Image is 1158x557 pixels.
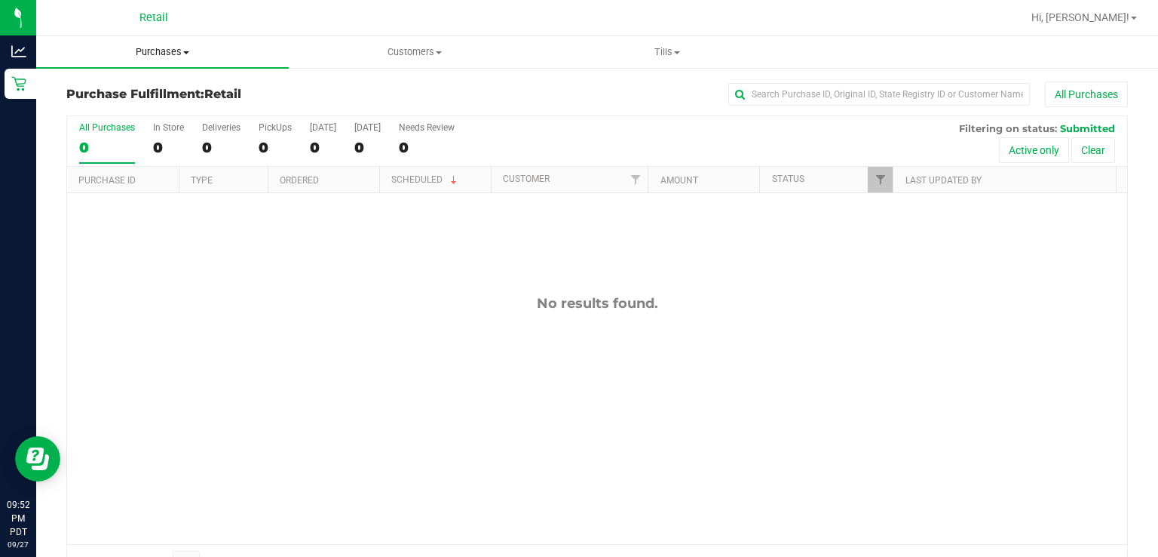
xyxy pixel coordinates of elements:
[202,122,240,133] div: Deliveries
[204,87,241,101] span: Retail
[78,175,136,186] a: Purchase ID
[289,45,541,59] span: Customers
[79,139,135,156] div: 0
[541,36,794,68] a: Tills
[310,139,336,156] div: 0
[259,122,292,133] div: PickUps
[354,122,381,133] div: [DATE]
[36,45,289,59] span: Purchases
[310,122,336,133] div: [DATE]
[79,122,135,133] div: All Purchases
[1031,11,1129,23] span: Hi, [PERSON_NAME]!
[153,139,184,156] div: 0
[399,122,455,133] div: Needs Review
[905,175,982,186] a: Last Updated By
[1060,122,1115,134] span: Submitted
[542,45,793,59] span: Tills
[660,175,698,186] a: Amount
[399,139,455,156] div: 0
[1071,137,1115,163] button: Clear
[503,174,550,184] a: Customer
[728,83,1030,106] input: Search Purchase ID, Original ID, State Registry ID or Customer Name...
[202,139,240,156] div: 0
[66,88,420,101] h3: Purchase Fulfillment:
[623,167,648,192] a: Filter
[11,76,26,91] inline-svg: Retail
[15,436,60,482] iframe: Resource center
[959,122,1057,134] span: Filtering on status:
[7,498,29,539] p: 09:52 PM PDT
[391,174,460,185] a: Scheduled
[11,44,26,59] inline-svg: Analytics
[36,36,289,68] a: Purchases
[259,139,292,156] div: 0
[868,167,893,192] a: Filter
[153,122,184,133] div: In Store
[354,139,381,156] div: 0
[289,36,541,68] a: Customers
[191,175,213,186] a: Type
[139,11,168,24] span: Retail
[999,137,1069,163] button: Active only
[280,175,319,186] a: Ordered
[772,174,804,184] a: Status
[67,295,1127,312] div: No results found.
[1045,82,1128,107] button: All Purchases
[7,539,29,550] p: 09/27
